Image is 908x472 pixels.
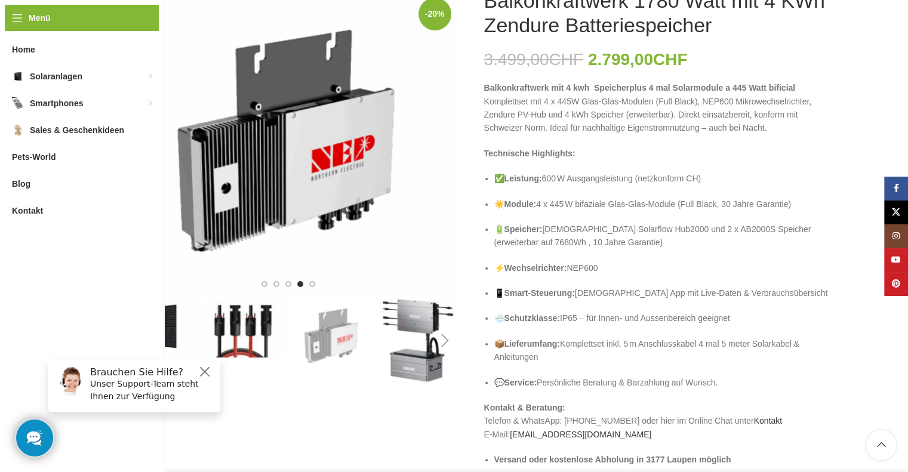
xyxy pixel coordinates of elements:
[430,326,460,356] div: Next slide
[494,198,828,211] p: ☀️ 4 x 445 W bifaziale Glas-Glas-Module (Full Black, 30 Jahre Garantie)
[484,81,828,135] p: Komplettset mit 4 x 445W Glas-Glas-Modulen (Full Black), NEP600 Mikrowechselrichter, Zendure PV-H...
[588,50,688,69] bdi: 2.799,00
[484,149,575,158] strong: Technische Highlights:
[504,378,537,387] strong: Service:
[484,403,565,412] strong: Kontakt & Beratung:
[866,430,896,460] a: Scroll to top button
[51,17,174,28] h6: Brauchen Sie Hilfe?
[297,281,303,287] li: Go to slide 4
[30,66,82,87] span: Solaranlagen
[504,174,542,183] strong: Leistung:
[510,430,651,439] a: [EMAIL_ADDRESS][DOMAIN_NAME]
[884,224,908,248] a: Instagram Social Link
[29,11,51,24] span: Menü
[653,50,688,69] span: CHF
[376,298,460,382] img: Balkonkraftwerk 1780 Watt mit 4 KWh Zendure Batteriespeicher – Bild 5
[261,281,267,287] li: Go to slide 1
[375,298,461,382] div: 5 / 5
[17,17,47,47] img: Customer service
[549,50,584,69] span: CHF
[494,376,828,389] p: 💬 Persönliche Beratung & Barzahlung auf Wunsch.
[484,401,828,441] p: Telefon & WhatsApp: [PHONE_NUMBER] oder hier im Online Chat unter E-Mail:
[494,337,828,364] p: 📦 Komplettset inkl. 5 m Anschlusskabel 4 mal 5 meter Solarkabel & Anleitungen
[504,288,575,298] strong: Smart-Steuerung:
[494,311,828,325] p: 🌧️ IP65 – für Innen- und Aussenbereich geeignet
[51,28,174,53] p: Unser Support-Team steht Ihnen zur Verfügung
[484,83,796,92] strong: Balkonkraftwerk mit 4 kwh Speicherplus 4 mal Solarmodule a 445 Watt bificial
[504,224,543,234] strong: Speicher:
[203,298,287,357] img: MC4 Anschlusskabel
[273,281,279,287] li: Go to slide 2
[484,50,584,69] bdi: 3.499,00
[288,298,375,374] div: 4 / 5
[12,200,43,221] span: Kontakt
[884,248,908,272] a: YouTube Social Link
[494,172,828,185] p: ✅ 600 W Ausgangsleistung (netzkonform CH)
[12,39,35,60] span: Home
[884,200,908,224] a: X Social Link
[202,298,288,357] div: 3 / 5
[12,124,24,136] img: Sales & Geschenkideen
[309,281,315,287] li: Go to slide 5
[290,298,374,374] img: Nep600 Wechselrichter
[504,199,537,209] strong: Module:
[494,455,731,464] strong: Versand oder kostenlose Abholung in 3177 Laupen möglich
[504,313,560,323] strong: Schutzklasse:
[30,92,83,114] span: Smartphones
[12,97,24,109] img: Smartphones
[30,119,124,141] span: Sales & Geschenkideen
[754,416,782,425] a: Kontakt
[285,281,291,287] li: Go to slide 3
[884,272,908,296] a: Pinterest Social Link
[494,286,828,300] p: 📱 [DEMOGRAPHIC_DATA] App mit Live-Daten & Verbrauchsübersicht
[12,146,56,168] span: Pets-World
[504,263,567,273] strong: Wechselrichter:
[494,261,828,274] p: ⚡ NEP600
[12,70,24,82] img: Solaranlagen
[884,177,908,200] a: Facebook Social Link
[12,173,30,195] span: Blog
[494,223,828,249] p: 🔋 [DEMOGRAPHIC_DATA] Solarflow Hub2000 und 2 x AB2000S Speicher (erweiterbar auf 7680Wh , 10 Jahr...
[159,15,173,29] button: Close
[504,339,560,348] strong: Lieferumfang:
